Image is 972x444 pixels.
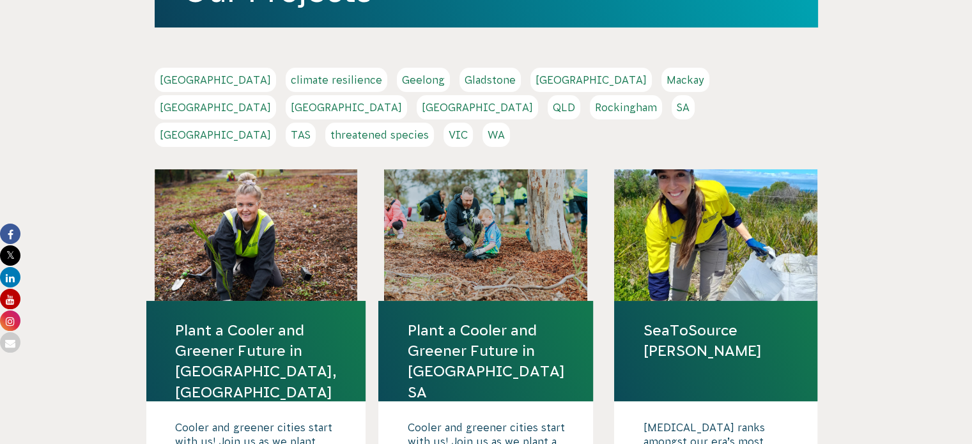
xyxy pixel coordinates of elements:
[155,68,276,92] a: [GEOGRAPHIC_DATA]
[548,95,580,119] a: QLD
[397,68,450,92] a: Geelong
[459,68,521,92] a: Gladstone
[325,123,434,147] a: threatened species
[175,320,337,402] a: Plant a Cooler and Greener Future in [GEOGRAPHIC_DATA], [GEOGRAPHIC_DATA]
[407,320,564,402] a: Plant a Cooler and Greener Future in [GEOGRAPHIC_DATA] SA
[643,320,789,361] a: SeaToSource [PERSON_NAME]
[661,68,709,92] a: Mackay
[286,123,316,147] a: TAS
[286,95,407,119] a: [GEOGRAPHIC_DATA]
[417,95,538,119] a: [GEOGRAPHIC_DATA]
[590,95,662,119] a: Rockingham
[530,68,652,92] a: [GEOGRAPHIC_DATA]
[444,123,473,147] a: VIC
[482,123,510,147] a: WA
[155,95,276,119] a: [GEOGRAPHIC_DATA]
[286,68,387,92] a: climate resilience
[155,123,276,147] a: [GEOGRAPHIC_DATA]
[672,95,695,119] a: SA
